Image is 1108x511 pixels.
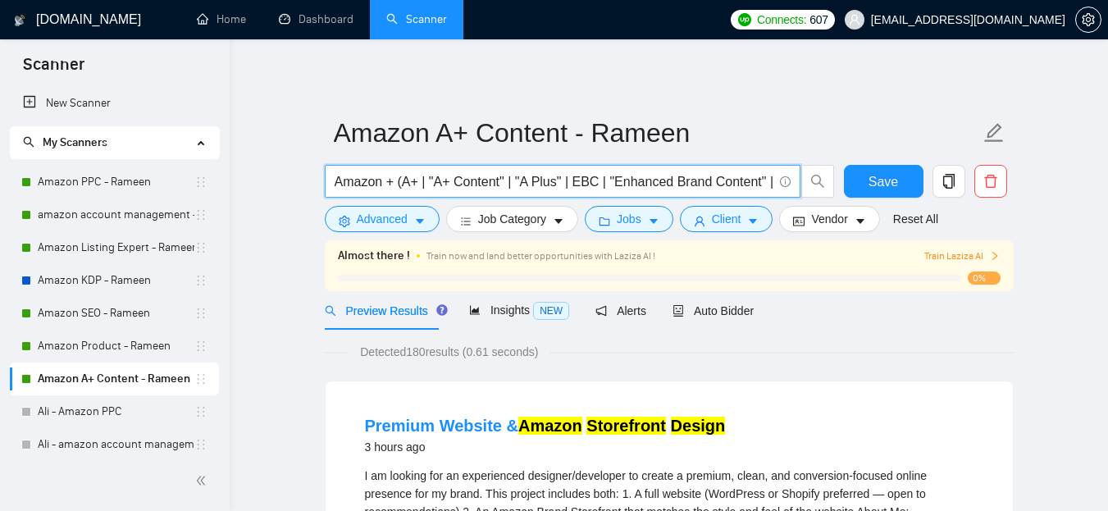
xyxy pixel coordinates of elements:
li: Amazon Product - Rameen [10,330,219,363]
span: Jobs [617,210,641,228]
span: idcard [793,215,805,227]
mark: Design [671,417,726,435]
button: settingAdvancedcaret-down [325,206,440,232]
button: search [801,165,834,198]
span: My Scanners [23,135,107,149]
mark: Amazon [518,417,582,435]
span: holder [194,307,207,320]
span: setting [1076,13,1101,26]
span: holder [194,438,207,451]
a: Premium Website &Amazon Storefront Design [365,417,726,435]
a: homeHome [197,12,246,26]
img: upwork-logo.png [738,13,751,26]
span: caret-down [855,215,866,227]
button: idcardVendorcaret-down [779,206,879,232]
span: holder [194,274,207,287]
span: user [849,14,860,25]
span: holder [194,208,207,221]
li: Amazon A+ Content - Rameen [10,363,219,395]
span: area-chart [469,304,481,316]
span: delete [975,174,1006,189]
span: NEW [533,302,569,320]
span: user [694,215,705,227]
a: Amazon Product - Rameen [38,330,194,363]
button: copy [932,165,965,198]
span: My Scanners [43,135,107,149]
input: Scanner name... [334,112,980,153]
a: Reset All [893,210,938,228]
button: userClientcaret-down [680,206,773,232]
span: Auto Bidder [673,304,754,317]
span: Client [712,210,741,228]
li: Amazon SEO - Rameen [10,297,219,330]
span: setting [339,215,350,227]
button: delete [974,165,1007,198]
span: Connects: [757,11,806,29]
div: 3 hours ago [365,437,726,457]
span: 607 [809,11,828,29]
a: Amazon A+ Content - Rameen [38,363,194,395]
span: Job Category [478,210,546,228]
a: Amazon PPC - Rameen [38,166,194,198]
span: holder [194,241,207,254]
a: searchScanner [386,12,447,26]
span: holder [194,340,207,353]
a: setting [1075,13,1101,26]
span: holder [194,176,207,189]
span: caret-down [648,215,659,227]
li: Amazon Listing Expert - Rameen [10,231,219,264]
button: Train Laziza AI [924,249,1000,264]
a: New Scanner [23,87,206,120]
span: Almost there ! [338,247,410,265]
span: Preview Results [325,304,443,317]
span: edit [983,122,1005,144]
li: Ali - Amazon PPC [10,395,219,428]
input: Search Freelance Jobs... [335,171,773,192]
button: barsJob Categorycaret-down [446,206,578,232]
a: amazon account management - Rameen [38,198,194,231]
span: copy [933,174,964,189]
span: Alerts [595,304,646,317]
span: caret-down [747,215,759,227]
span: Detected 180 results (0.61 seconds) [349,343,549,361]
span: search [802,174,833,189]
a: Amazon Listing Expert - Rameen [38,231,194,264]
span: Insights [469,303,569,317]
button: setting [1075,7,1101,33]
a: Ali - Amazon PPC [38,395,194,428]
li: amazon account management - Rameen [10,198,219,231]
span: 0% [968,271,1001,285]
li: New Scanner [10,87,219,120]
span: search [325,305,336,317]
span: Advanced [357,210,408,228]
iframe: Intercom live chat [1052,455,1092,495]
span: caret-down [414,215,426,227]
span: double-left [195,472,212,489]
span: search [23,136,34,148]
span: Vendor [811,210,847,228]
li: Amazon KDP - Rameen [10,264,219,297]
span: right [990,251,1000,261]
button: Save [844,165,923,198]
a: dashboardDashboard [279,12,353,26]
a: Amazon KDP - Rameen [38,264,194,297]
button: folderJobscaret-down [585,206,673,232]
span: folder [599,215,610,227]
img: logo [14,7,25,34]
span: caret-down [553,215,564,227]
span: Save [869,171,898,192]
mark: Storefront [586,417,666,435]
span: holder [194,372,207,386]
a: Ali - amazon account management [38,428,194,461]
li: Ali - amazon account management [10,428,219,461]
span: holder [194,405,207,418]
li: Amazon PPC - Rameen [10,166,219,198]
span: robot [673,305,684,317]
span: Scanner [10,52,98,87]
a: Amazon SEO - Rameen [38,297,194,330]
span: Train now and land better opportunities with Laziza AI ! [426,250,655,262]
span: bars [460,215,472,227]
span: notification [595,305,607,317]
div: Tooltip anchor [435,303,449,317]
